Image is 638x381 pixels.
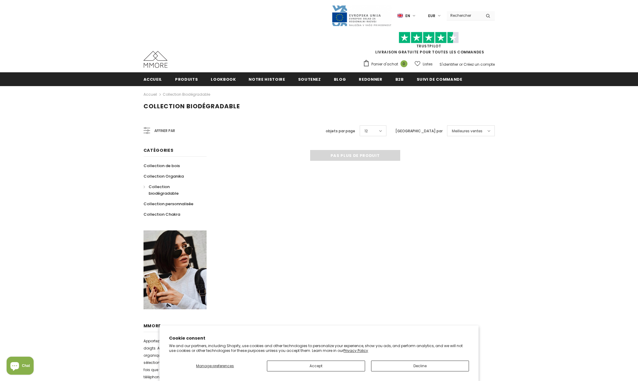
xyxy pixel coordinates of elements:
span: Notre histoire [249,76,285,82]
a: Accueil [144,91,157,98]
span: MMORE [144,323,161,329]
span: 0 [401,60,407,67]
span: Meilleures ventes [452,128,482,134]
span: Collection Organika [144,173,184,179]
a: Collection Organika [144,171,184,181]
span: soutenez [298,76,321,82]
span: Affiner par [154,127,175,134]
span: B2B [395,76,404,82]
a: Collection Chakra [144,209,180,220]
a: Collection personnalisée [144,199,193,209]
a: Accueil [144,72,162,86]
a: Produits [175,72,198,86]
a: Collection de bois [144,160,180,171]
span: Blog [334,76,346,82]
input: Search Site [447,11,481,20]
a: Suivi de commande [417,72,462,86]
span: Listes [423,61,433,67]
p: We and our partners, including Shopify, use cookies and other technologies to personalize your ex... [169,343,469,353]
img: Javni Razpis [331,5,392,27]
a: TrustPilot [416,43,441,49]
span: Collection biodégradable [149,184,179,196]
a: Panier d'achat 0 [363,60,410,69]
span: Lookbook [211,76,236,82]
span: LIVRAISON GRATUITE POUR TOUTES LES COMMANDES [363,34,495,55]
inbox-online-store-chat: Shopify online store chat [5,357,35,376]
img: i-lang-1.png [398,13,403,18]
a: Collection biodégradable [163,92,210,97]
img: Faites confiance aux étoiles pilotes [399,32,459,43]
span: Produits [175,76,198,82]
img: Cas MMORE [144,51,168,68]
a: Collection biodégradable [144,181,200,199]
a: B2B [395,72,404,86]
a: Notre histoire [249,72,285,86]
button: Decline [371,361,469,371]
label: [GEOGRAPHIC_DATA] par [395,128,443,134]
label: objets par page [326,128,355,134]
span: Panier d'achat [371,61,398,67]
span: Redonner [359,76,382,82]
span: or [459,62,463,67]
span: Catégories [144,147,174,153]
span: Manage preferences [196,363,234,368]
a: Lookbook [211,72,236,86]
span: EUR [428,13,435,19]
a: soutenez [298,72,321,86]
button: Manage preferences [169,361,261,371]
span: Collection biodégradable [144,102,240,110]
span: Collection Chakra [144,211,180,217]
span: Collection de bois [144,163,180,169]
a: Listes [415,59,433,69]
span: Accueil [144,76,162,82]
a: Blog [334,72,346,86]
span: Collection personnalisée [144,201,193,207]
span: Suivi de commande [417,76,462,82]
span: 12 [364,128,368,134]
a: S'identifier [440,62,458,67]
a: Privacy Policy [343,348,368,353]
h2: Cookie consent [169,335,469,341]
span: en [405,13,410,19]
a: Javni Razpis [331,13,392,18]
a: Redonner [359,72,382,86]
button: Accept [267,361,365,371]
a: Créez un compte [464,62,495,67]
